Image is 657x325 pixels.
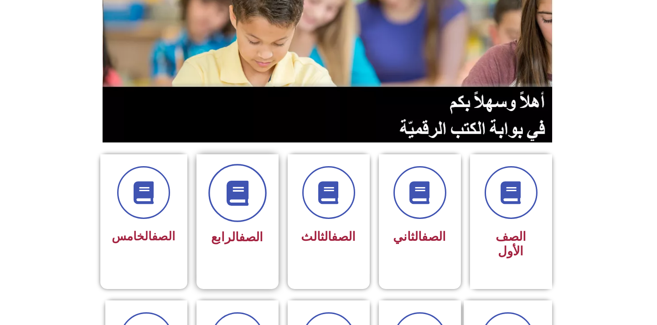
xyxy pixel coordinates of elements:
span: الخامس [112,229,176,243]
a: الصف [422,229,446,244]
span: الثالث [301,229,356,244]
a: الصف [239,230,264,244]
span: الصف الأول [496,229,526,259]
a: الصف [152,229,176,243]
span: الرابع [212,230,264,244]
a: الصف [332,229,356,244]
span: الثاني [393,229,446,244]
